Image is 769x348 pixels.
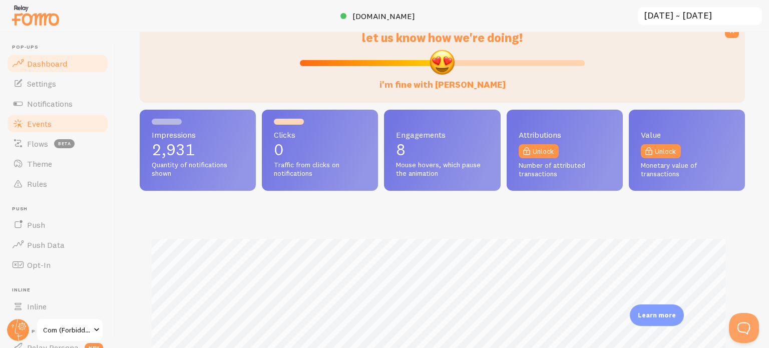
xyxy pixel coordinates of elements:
p: 8 [396,142,488,158]
span: Flows [27,139,48,149]
span: Push [27,220,45,230]
span: Push [12,206,109,212]
span: Inline [12,287,109,293]
a: Rules [6,174,109,194]
a: Settings [6,74,109,94]
span: Inline [27,301,47,311]
span: Theme [27,159,52,169]
p: 0 [274,142,366,158]
p: Learn more [638,310,676,320]
span: Settings [27,79,56,89]
a: Unlock [519,144,559,158]
span: Clicks [274,131,366,139]
a: Theme [6,154,109,174]
a: Com (Forbiddenfruit) [36,318,104,342]
a: Dashboard [6,54,109,74]
span: Events [27,119,52,129]
span: Value [641,131,733,139]
a: Push Data [6,235,109,255]
a: Inline [6,296,109,316]
a: Notifications [6,94,109,114]
div: Learn more [630,304,684,326]
span: beta [54,139,75,148]
span: Quantity of notifications shown [152,161,244,178]
p: 2,931 [152,142,244,158]
a: Events [6,114,109,134]
a: Unlock [641,144,681,158]
span: Push Data [27,240,65,250]
a: Flows beta [6,134,109,154]
img: fomo-relay-logo-orange.svg [11,3,61,28]
span: Opt-In [27,260,51,270]
span: Dashboard [27,59,67,69]
img: emoji.png [429,49,456,76]
span: Notifications [27,99,73,109]
iframe: Help Scout Beacon - Open [729,313,759,343]
span: Engagements [396,131,488,139]
span: Number of attributed transactions [519,161,611,179]
span: let us know how we're doing! [362,30,523,45]
span: Monetary value of transactions [641,161,733,179]
a: Push [6,215,109,235]
span: Pop-ups [12,44,109,51]
label: i'm fine with [PERSON_NAME] [379,69,506,91]
span: Mouse hovers, which pause the animation [396,161,488,178]
span: Rules [27,179,47,189]
span: Impressions [152,131,244,139]
span: Traffic from clicks on notifications [274,161,366,178]
a: Opt-In [6,255,109,275]
span: Attributions [519,131,611,139]
span: Com (Forbiddenfruit) [43,324,91,336]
